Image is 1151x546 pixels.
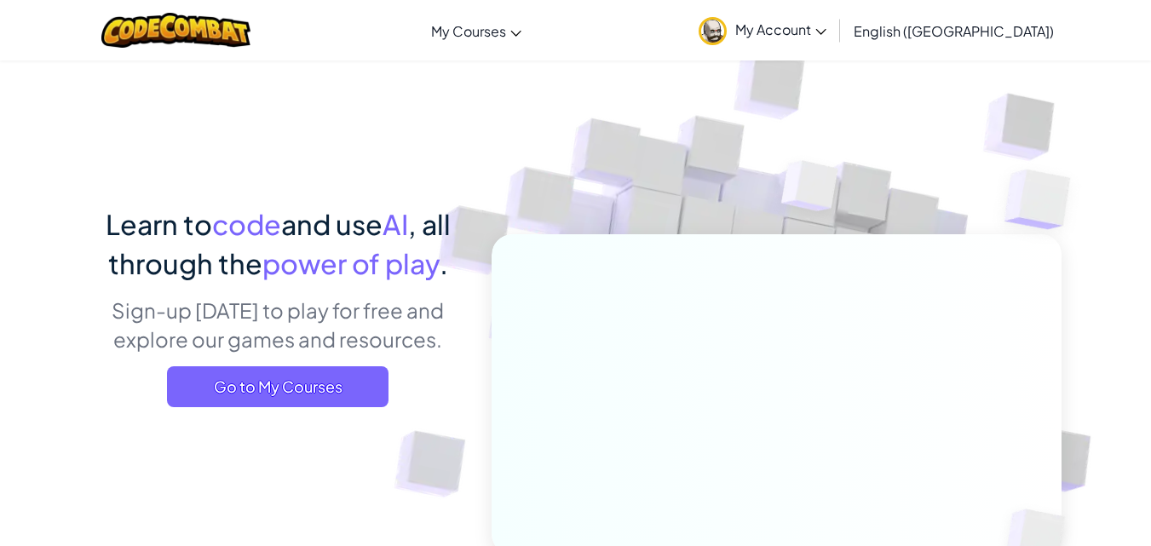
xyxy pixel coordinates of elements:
a: My Account [690,3,835,57]
span: power of play [262,246,440,280]
span: My Courses [431,22,506,40]
img: CodeCombat logo [101,13,250,48]
a: Go to My Courses [167,366,388,407]
a: My Courses [423,8,530,54]
img: Overlap cubes [970,128,1118,272]
img: Overlap cubes [749,127,872,254]
span: My Account [735,20,826,38]
span: AI [383,207,408,241]
span: and use [281,207,383,241]
img: avatar [699,17,727,45]
a: English ([GEOGRAPHIC_DATA]) [845,8,1062,54]
span: code [212,207,281,241]
span: Learn to [106,207,212,241]
span: English ([GEOGRAPHIC_DATA]) [854,22,1054,40]
p: Sign-up [DATE] to play for free and explore our games and resources. [90,296,466,353]
span: . [440,246,448,280]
